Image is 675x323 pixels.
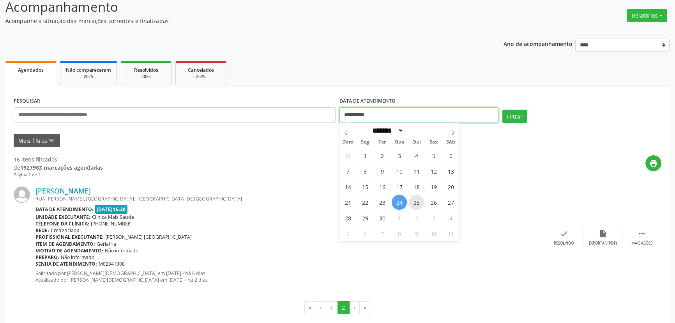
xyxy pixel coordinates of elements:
b: Motivo de agendamento: [35,247,103,254]
span: [PERSON_NAME] [GEOGRAPHIC_DATA] [105,234,192,240]
i: print [649,159,658,168]
span: Outubro 1, 2025 [392,210,407,225]
span: Setembro 13, 2025 [443,163,458,179]
span: Setembro 22, 2025 [357,195,373,210]
span: Setembro 4, 2025 [409,148,424,163]
b: Unidade executante: [35,214,90,220]
div: Página 2 de 2 [14,172,103,178]
span: Setembro 7, 2025 [340,163,355,179]
span: Setembro 2, 2025 [375,148,390,163]
span: Seg [357,140,374,145]
i: check [560,229,568,238]
span: Setembro 30, 2025 [375,210,390,225]
span: Setembro 5, 2025 [426,148,441,163]
span: Ter [374,140,391,145]
span: Sáb [442,140,459,145]
input: Year [404,126,429,135]
span: Outubro 4, 2025 [443,210,458,225]
label: PESQUISAR [14,95,40,107]
b: Telefone da clínica: [35,220,89,227]
span: Outubro 2, 2025 [409,210,424,225]
button: Filtrar [502,110,527,123]
span: Outubro 7, 2025 [375,226,390,241]
span: Setembro 8, 2025 [357,163,373,179]
span: Setembro 17, 2025 [392,179,407,194]
span: Setembro 19, 2025 [426,179,441,194]
div: Exportar (PDF) [589,241,617,246]
span: Outubro 8, 2025 [392,226,407,241]
span: Setembro 12, 2025 [426,163,441,179]
b: Item de agendamento: [35,241,95,247]
button: Relatórios [627,9,667,22]
span: [DATE] 16:20 [95,205,128,214]
span: Setembro 9, 2025 [375,163,390,179]
button: Go to first page [304,301,316,314]
span: Outubro 11, 2025 [443,226,458,241]
i:  [638,229,646,238]
label: DATA DE ATENDIMENTO [339,95,396,107]
span: Credenciada [51,227,80,234]
b: Preparo: [35,254,59,261]
button: Go to page 1 [326,301,338,314]
span: Não informado [105,247,138,254]
span: M02941308 [99,261,125,267]
button: Go to page 2 [337,301,350,314]
span: Não compareceram [66,67,111,73]
span: Sex [425,140,442,145]
span: Agosto 31, 2025 [340,148,355,163]
div: Mais ações [631,241,652,246]
span: Outubro 9, 2025 [409,226,424,241]
span: Geriatria [97,241,116,247]
button: Mais filtroskeyboard_arrow_down [14,134,60,147]
i: keyboard_arrow_down [47,136,56,145]
span: Qui [408,140,425,145]
span: Agendados [18,67,44,73]
strong: 1927963 marcações agendadas [20,164,103,171]
button: print [645,155,661,171]
i: insert_drive_file [599,229,607,238]
span: Setembro 20, 2025 [443,179,458,194]
span: Não informado [61,254,94,261]
span: Setembro 26, 2025 [426,195,441,210]
span: Setembro 11, 2025 [409,163,424,179]
span: Setembro 29, 2025 [357,210,373,225]
span: Setembro 15, 2025 [357,179,373,194]
div: 2025 [181,74,220,80]
b: Data de atendimento: [35,206,94,213]
button: Go to previous page [316,301,326,314]
span: Qua [391,140,408,145]
p: Acompanhe a situação das marcações correntes e finalizadas [5,17,470,25]
span: Setembro 16, 2025 [375,179,390,194]
span: Outubro 10, 2025 [426,226,441,241]
span: Setembro 14, 2025 [340,179,355,194]
span: Setembro 28, 2025 [340,210,355,225]
div: Resolvido [554,241,574,246]
span: Setembro 10, 2025 [392,163,407,179]
div: 16 itens filtrados [14,155,103,163]
div: 2025 [66,74,111,80]
ul: Pagination [14,301,661,314]
span: Outubro 6, 2025 [357,226,373,241]
p: Ano de acompanhamento [504,39,573,48]
span: Cancelados [188,67,214,73]
div: de [14,163,103,172]
span: Outubro 5, 2025 [340,226,355,241]
div: 2025 [127,74,166,80]
select: Month [369,126,404,135]
span: Clinica Mais Saude [92,214,134,220]
span: Setembro 1, 2025 [357,148,373,163]
b: Rede: [35,227,49,234]
span: Dom [339,140,357,145]
a: [PERSON_NAME] [35,186,91,195]
span: Setembro 6, 2025 [443,148,458,163]
b: Senha de atendimento: [35,261,97,267]
span: Setembro 18, 2025 [409,179,424,194]
span: Resolvidos [134,67,158,73]
span: [PHONE_NUMBER] [91,220,133,227]
span: Setembro 25, 2025 [409,195,424,210]
span: Outubro 3, 2025 [426,210,441,225]
span: Setembro 21, 2025 [340,195,355,210]
img: img [14,186,30,203]
span: Setembro 24, 2025 [392,195,407,210]
div: RUA [PERSON_NAME], [GEOGRAPHIC_DATA] , [GEOGRAPHIC_DATA] DE [GEOGRAPHIC_DATA] [35,195,544,202]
